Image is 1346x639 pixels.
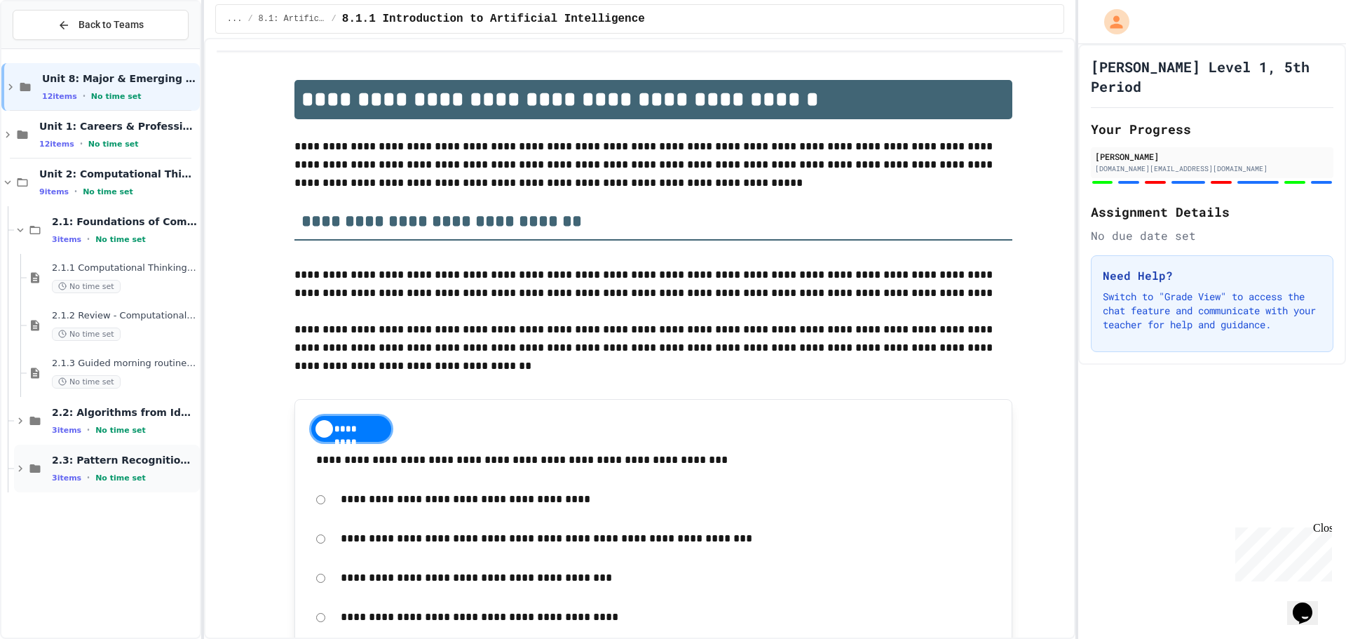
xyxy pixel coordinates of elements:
[52,310,197,322] span: 2.1.2 Review - Computational Thinking and Problem Solving
[79,18,144,32] span: Back to Teams
[6,6,97,89] div: Chat with us now!Close
[52,375,121,389] span: No time set
[52,454,197,466] span: 2.3: Pattern Recognition & Decomposition
[52,235,81,244] span: 3 items
[80,138,83,149] span: •
[1095,150,1329,163] div: [PERSON_NAME]
[52,328,121,341] span: No time set
[52,262,197,274] span: 2.1.1 Computational Thinking and Problem Solving
[87,424,90,436] span: •
[42,72,197,85] span: Unit 8: Major & Emerging Technologies
[88,140,139,149] span: No time set
[13,10,189,40] button: Back to Teams
[87,234,90,245] span: •
[95,426,146,435] span: No time set
[52,358,197,370] span: 2.1.3 Guided morning routine flowchart
[74,186,77,197] span: •
[39,187,69,196] span: 9 items
[95,235,146,244] span: No time set
[52,406,197,419] span: 2.2: Algorithms from Idea to Flowchart
[95,473,146,483] span: No time set
[1091,57,1333,96] h1: [PERSON_NAME] Level 1, 5th Period
[259,13,326,25] span: 8.1: Artificial Intelligence Basics
[87,472,90,483] span: •
[91,92,142,101] span: No time set
[1095,163,1329,174] div: [DOMAIN_NAME][EMAIL_ADDRESS][DOMAIN_NAME]
[42,92,77,101] span: 12 items
[83,90,86,102] span: •
[39,140,74,149] span: 12 items
[83,187,133,196] span: No time set
[52,280,121,293] span: No time set
[342,11,645,27] span: 8.1.1 Introduction to Artificial Intelligence
[39,168,197,180] span: Unit 2: Computational Thinking & Problem-Solving
[247,13,252,25] span: /
[1089,6,1133,38] div: My Account
[52,215,197,228] span: 2.1: Foundations of Computational Thinking
[52,473,81,483] span: 3 items
[1091,202,1333,222] h2: Assignment Details
[52,426,81,435] span: 3 items
[332,13,336,25] span: /
[39,120,197,133] span: Unit 1: Careers & Professionalism
[1103,290,1321,332] p: Switch to "Grade View" to access the chat feature and communicate with your teacher for help and ...
[1091,119,1333,139] h2: Your Progress
[227,13,243,25] span: ...
[1230,522,1332,581] iframe: chat widget
[1287,583,1332,625] iframe: chat widget
[1103,267,1321,284] h3: Need Help?
[1091,227,1333,244] div: No due date set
